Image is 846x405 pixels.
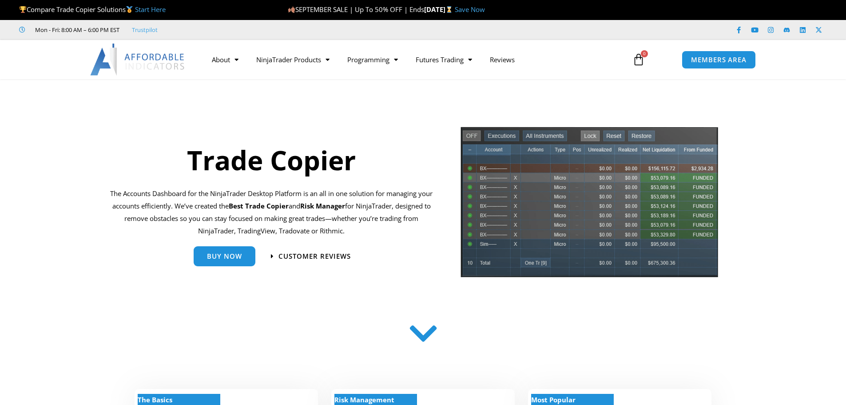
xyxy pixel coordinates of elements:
[110,141,433,179] h1: Trade Copier
[682,51,756,69] a: MEMBERS AREA
[203,49,247,70] a: About
[19,5,166,14] span: Compare Trade Copier Solutions
[90,44,186,76] img: LogoAI | Affordable Indicators – NinjaTrader
[300,201,345,210] strong: Risk Manager
[194,246,255,266] a: Buy Now
[481,49,524,70] a: Reviews
[110,188,433,237] p: The Accounts Dashboard for the NinjaTrader Desktop Platform is an all in one solution for managin...
[407,49,481,70] a: Futures Trading
[132,24,158,35] a: Trustpilot
[446,6,453,13] img: ⌛
[247,49,338,70] a: NinjaTrader Products
[207,253,242,260] span: Buy Now
[338,49,407,70] a: Programming
[229,201,289,210] b: Best Trade Copier
[460,126,719,285] img: tradecopier | Affordable Indicators – NinjaTrader
[619,47,658,72] a: 0
[126,6,133,13] img: 🥇
[424,5,455,14] strong: [DATE]
[455,5,485,14] a: Save Now
[33,24,119,35] span: Mon - Fri: 8:00 AM – 6:00 PM EST
[288,6,295,13] img: 🍂
[135,5,166,14] a: Start Here
[334,395,394,404] strong: Risk Management
[278,253,351,260] span: Customer Reviews
[203,49,622,70] nav: Menu
[288,5,424,14] span: SEPTEMBER SALE | Up To 50% OFF | Ends
[641,50,648,57] span: 0
[691,56,747,63] span: MEMBERS AREA
[531,395,576,404] strong: Most Popular
[20,6,26,13] img: 🏆
[271,253,351,260] a: Customer Reviews
[138,395,172,404] strong: The Basics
